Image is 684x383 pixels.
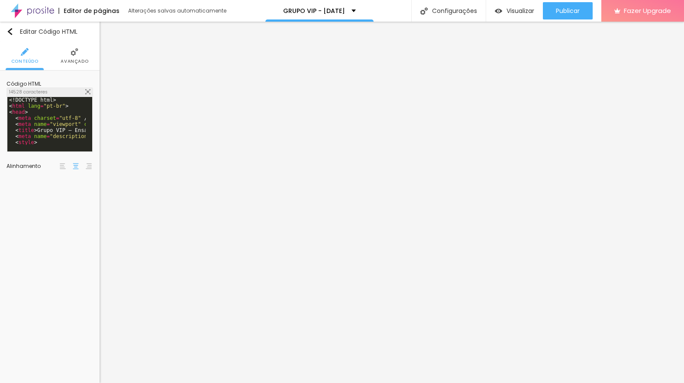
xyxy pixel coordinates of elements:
span: Conteúdo [11,59,39,64]
div: Editor de páginas [58,8,119,14]
p: GRUPO VIP - [DATE] [283,8,345,14]
button: Publicar [543,2,593,19]
iframe: Editor [100,22,684,383]
span: Publicar [556,7,580,14]
img: Icone [21,48,29,56]
img: view-1.svg [495,7,502,15]
span: Visualizar [507,7,534,14]
div: 14528 caracteres [7,88,93,97]
img: Icone [420,7,428,15]
div: Código HTML [6,81,93,87]
img: Icone [85,89,90,94]
img: Icone [71,48,78,56]
div: Alinhamento [6,164,58,169]
img: Icone [6,28,13,35]
span: Fazer Upgrade [624,7,671,14]
img: paragraph-right-align.svg [86,163,92,169]
div: Editar Código HTML [6,28,77,35]
img: paragraph-left-align.svg [60,163,66,169]
div: Alterações salvas automaticamente [128,8,228,13]
button: Visualizar [486,2,543,19]
img: paragraph-center-align.svg [73,163,79,169]
span: Avançado [61,59,88,64]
